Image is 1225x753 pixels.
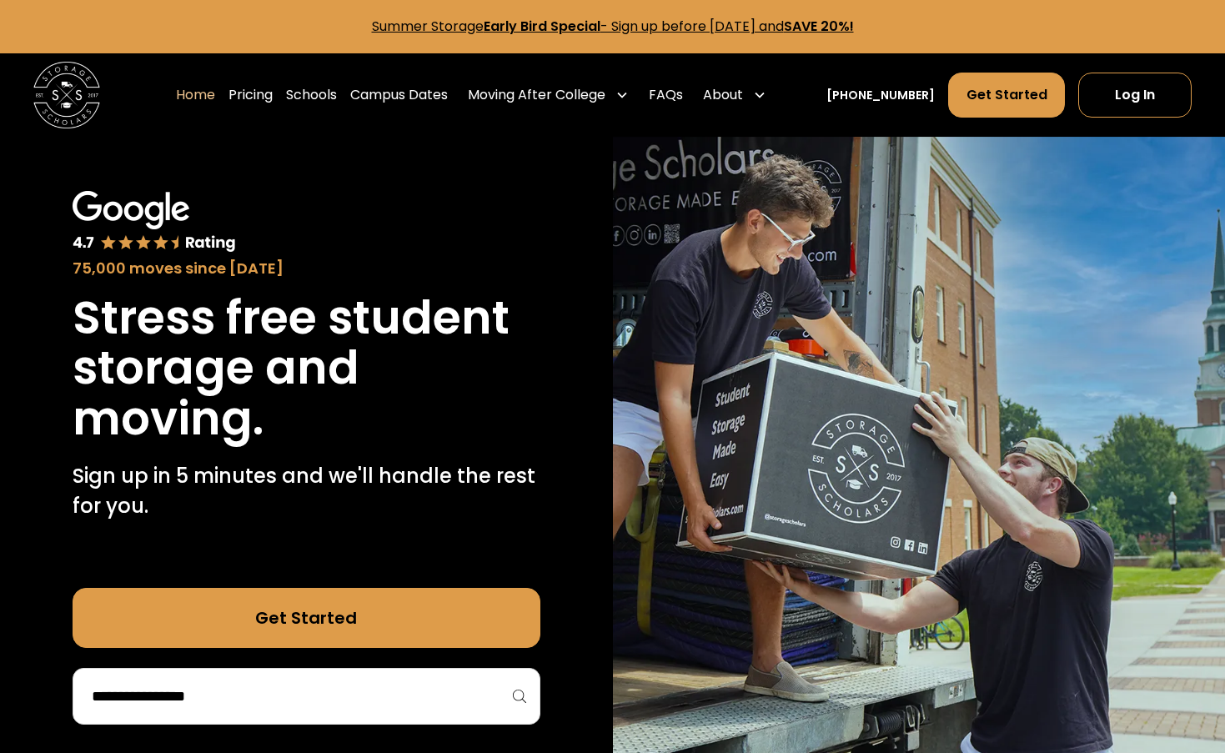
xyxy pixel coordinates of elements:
a: Home [176,72,215,118]
a: home [33,62,100,128]
a: Get Started [73,588,540,648]
strong: SAVE 20%! [784,17,854,36]
a: FAQs [649,72,683,118]
h1: Stress free student storage and moving. [73,293,540,444]
div: About [703,85,743,105]
img: Google 4.7 star rating [73,191,236,254]
div: 75,000 moves since [DATE] [73,257,540,279]
p: Sign up in 5 minutes and we'll handle the rest for you. [73,461,540,521]
strong: Early Bird Special [484,17,600,36]
img: Storage Scholars main logo [33,62,100,128]
a: Pricing [228,72,273,118]
a: [PHONE_NUMBER] [826,87,935,104]
a: Summer StorageEarly Bird Special- Sign up before [DATE] andSAVE 20%! [372,17,854,36]
a: Schools [286,72,337,118]
a: Campus Dates [350,72,448,118]
div: About [696,72,773,118]
div: Moving After College [461,72,635,118]
a: Log In [1078,73,1192,118]
div: Moving After College [468,85,605,105]
a: Get Started [948,73,1064,118]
